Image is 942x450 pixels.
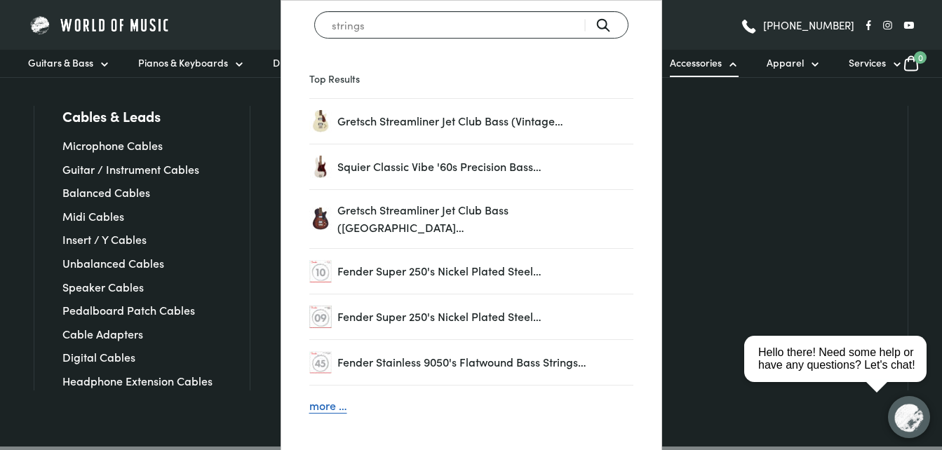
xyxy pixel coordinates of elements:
img: Squier Classic Vibe '60s Precision Bass Olympic White body view [309,156,332,178]
span: Accessories [670,55,722,70]
a: [PHONE_NUMBER] [740,15,854,36]
img: World of Music [28,14,172,36]
a: Microphone Cables [62,137,163,153]
a: Pedalboard Patch Cables [62,302,195,318]
a: Fender Super 250's Nickel Plated Steel… [337,308,633,326]
img: Fender Super 250's Nickel Plated Steel Electric Guitar Strings (9-46) [309,306,332,328]
img: Gretsch Streamliner Jet Club Bass Havana Burst body view [309,207,332,230]
a: Cables & Leads [62,106,161,125]
a: Fender Stainless 9050's Flatwound Bass Strings… [309,351,332,374]
span: 0 [914,51,927,64]
a: Unbalanced Cables [62,255,164,271]
img: Fender Super 250's Nickel Plated Steel Electric Guitar Strings (10-52) [309,260,332,282]
span: [PHONE_NUMBER] [763,20,854,30]
span: Drums & Percussion [273,55,361,70]
a: Gretsch Streamliner Jet Club Bass (Vintage… [337,112,633,130]
a: Fender Stainless 9050's Flatwound Bass Strings… [337,353,633,371]
a: Gretsch Streamliner Jet Club Bass ([GEOGRAPHIC_DATA]… [337,201,633,237]
a: Fender Super 250's Nickel Plated Steel… [337,262,633,280]
a: Guitar / Instrument Cables [62,161,199,177]
a: Squier Classic Vibe '60s Precision Bass… [309,156,332,178]
a: Headphone Extension Cables [62,373,213,388]
a: Digital Cables [62,349,135,364]
a: Fender Super 250's Nickel Plated Steel… [309,260,332,282]
a: Cable Adapters [62,326,143,341]
span: Services [849,55,886,70]
span: Pianos & Keyboards [138,55,228,70]
a: Fender Super 250's Nickel Plated Steel… [309,306,332,328]
a: more … [309,397,633,415]
span: Guitars & Bass [28,55,93,70]
iframe: Chat with our support team [739,296,942,450]
a: Gretsch Streamliner Jet Club Bass (Havana… [309,207,332,230]
a: Speaker Cables [62,279,144,294]
a: Squier Classic Vibe '60s Precision Bass… [337,158,633,176]
img: Gretsch Streamliner Jet Club Bass Vintage White body view [309,110,332,132]
img: Fender Stainless 9050's Flatwound Bass Strings 45-100 [309,351,332,374]
span: Apparel [767,55,804,70]
input: Search for a product ... [314,11,628,39]
a: Balanced Cables [62,184,150,200]
a: Midi Cables [62,208,124,224]
a: Gretsch Streamliner Jet Club Bass (Vintage… [309,110,332,132]
a: Insert / Y Cables [62,231,147,247]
